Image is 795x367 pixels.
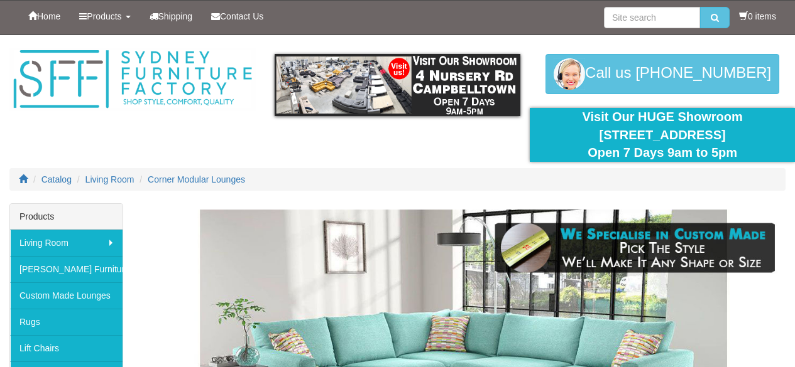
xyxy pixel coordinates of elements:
img: Sydney Furniture Factory [9,48,256,111]
a: Shipping [140,1,202,32]
a: Rugs [10,309,123,335]
a: Corner Modular Lounges [148,174,245,184]
a: Living Room [10,230,123,256]
div: Visit Our HUGE Showroom [STREET_ADDRESS] Open 7 Days 9am to 5pm [539,108,786,162]
a: Catalog [41,174,72,184]
a: Products [70,1,140,32]
span: Shipping [158,11,193,21]
span: Contact Us [220,11,263,21]
a: [PERSON_NAME] Furniture [10,256,123,282]
span: Products [87,11,121,21]
span: Home [37,11,60,21]
input: Site search [604,7,700,28]
a: Custom Made Lounges [10,282,123,309]
a: Lift Chairs [10,335,123,361]
img: showroom.gif [275,54,521,116]
a: Home [19,1,70,32]
div: Products [10,204,123,230]
li: 0 items [739,10,776,23]
a: Contact Us [202,1,273,32]
a: Living Room [85,174,134,184]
